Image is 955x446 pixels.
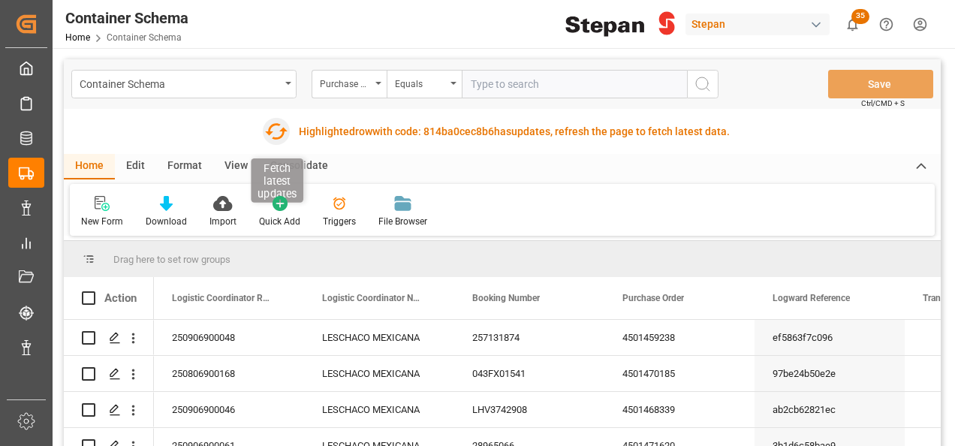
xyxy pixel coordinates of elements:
[604,356,755,391] div: 4501470185
[209,215,236,228] div: Import
[64,356,154,392] div: Press SPACE to select this row.
[565,11,675,38] img: Stepan_Company_logo.svg.png_1713531530.png
[154,356,304,391] div: 250806900168
[494,125,511,137] span: has
[320,74,371,91] div: Purchase Order
[172,293,273,303] span: Logistic Coordinator Reference Number
[378,215,427,228] div: File Browser
[395,74,446,91] div: Equals
[104,291,137,305] div: Action
[259,215,300,228] div: Quick Add
[851,9,869,24] span: 35
[251,158,303,203] div: Fetch latest updates
[81,215,123,228] div: New Form
[65,32,90,43] a: Home
[64,320,154,356] div: Press SPACE to select this row.
[687,70,719,98] button: search button
[454,392,604,427] div: LHV3742908
[312,70,387,98] button: open menu
[304,320,454,355] div: LESCHACO MEXICANA
[299,124,730,140] div: Highlighted with code: updates, refresh the page to fetch latest data.
[71,70,297,98] button: open menu
[472,293,540,303] span: Booking Number
[828,70,933,98] button: Save
[154,392,304,427] div: 250906900046
[423,125,494,137] span: 814ba0cec8b6
[869,8,903,41] button: Help Center
[685,14,830,35] div: Stepan
[259,154,339,179] div: Consolidate
[146,215,187,228] div: Download
[622,293,684,303] span: Purchase Order
[304,356,454,391] div: LESCHACO MEXICANA
[755,320,905,355] div: ef5863f7c096
[64,392,154,428] div: Press SPACE to select this row.
[387,70,462,98] button: open menu
[304,392,454,427] div: LESCHACO MEXICANA
[64,154,115,179] div: Home
[604,320,755,355] div: 4501459238
[861,98,905,109] span: Ctrl/CMD + S
[462,70,687,98] input: Type to search
[65,7,188,29] div: Container Schema
[755,356,905,391] div: 97be24b50e2e
[454,356,604,391] div: 043FX01541
[80,74,280,92] div: Container Schema
[836,8,869,41] button: show 35 new notifications
[154,320,304,355] div: 250906900048
[454,320,604,355] div: 257131874
[773,293,850,303] span: Logward Reference
[755,392,905,427] div: ab2cb62821ec
[322,293,423,303] span: Logistic Coordinator Name
[355,125,372,137] span: row
[685,10,836,38] button: Stepan
[213,154,259,179] div: View
[115,154,156,179] div: Edit
[323,215,356,228] div: Triggers
[156,154,213,179] div: Format
[113,254,230,265] span: Drag here to set row groups
[604,392,755,427] div: 4501468339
